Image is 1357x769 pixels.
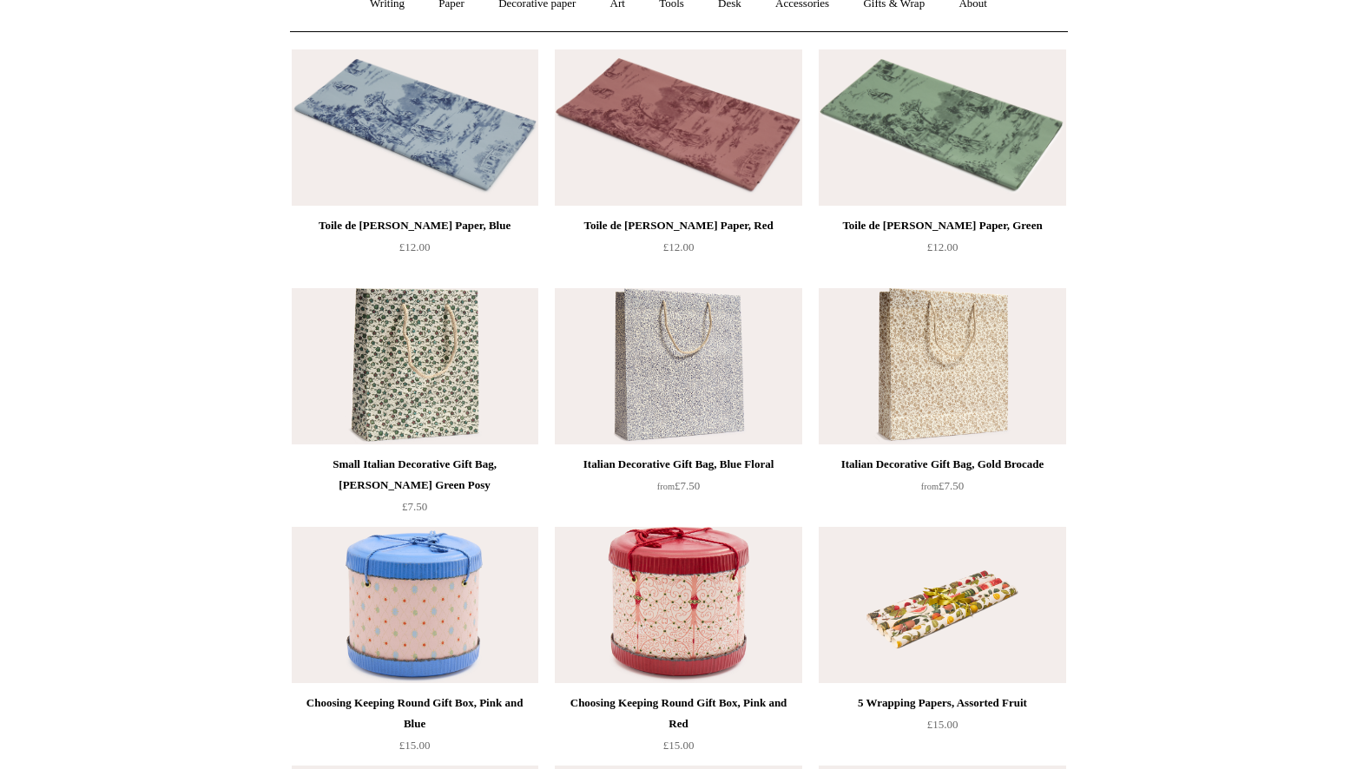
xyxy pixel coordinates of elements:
[819,454,1065,525] a: Italian Decorative Gift Bag, Gold Brocade from£7.50
[555,288,801,444] img: Italian Decorative Gift Bag, Blue Floral
[292,527,538,683] img: Choosing Keeping Round Gift Box, Pink and Blue
[555,527,801,683] a: Choosing Keeping Round Gift Box, Pink and Red Choosing Keeping Round Gift Box, Pink and Red
[921,482,939,491] span: from
[559,693,797,734] div: Choosing Keeping Round Gift Box, Pink and Red
[819,215,1065,286] a: Toile de [PERSON_NAME] Paper, Green £12.00
[399,240,431,253] span: £12.00
[555,454,801,525] a: Italian Decorative Gift Bag, Blue Floral from£7.50
[927,718,958,731] span: £15.00
[555,215,801,286] a: Toile de [PERSON_NAME] Paper, Red £12.00
[292,215,538,286] a: Toile de [PERSON_NAME] Paper, Blue £12.00
[819,288,1065,444] a: Italian Decorative Gift Bag, Gold Brocade Italian Decorative Gift Bag, Gold Brocade
[555,49,801,206] img: Toile de Jouy Tissue Paper, Red
[292,454,538,525] a: Small Italian Decorative Gift Bag, [PERSON_NAME] Green Posy £7.50
[292,527,538,683] a: Choosing Keeping Round Gift Box, Pink and Blue Choosing Keeping Round Gift Box, Pink and Blue
[559,454,797,475] div: Italian Decorative Gift Bag, Blue Floral
[663,739,695,752] span: £15.00
[292,288,538,444] img: Small Italian Decorative Gift Bag, Remondini Green Posy
[296,693,534,734] div: Choosing Keeping Round Gift Box, Pink and Blue
[296,215,534,236] div: Toile de [PERSON_NAME] Paper, Blue
[921,479,964,492] span: £7.50
[296,454,534,496] div: Small Italian Decorative Gift Bag, [PERSON_NAME] Green Posy
[555,527,801,683] img: Choosing Keeping Round Gift Box, Pink and Red
[555,693,801,764] a: Choosing Keeping Round Gift Box, Pink and Red £15.00
[927,240,958,253] span: £12.00
[555,49,801,206] a: Toile de Jouy Tissue Paper, Red Toile de Jouy Tissue Paper, Red
[823,215,1061,236] div: Toile de [PERSON_NAME] Paper, Green
[559,215,797,236] div: Toile de [PERSON_NAME] Paper, Red
[657,482,675,491] span: from
[292,288,538,444] a: Small Italian Decorative Gift Bag, Remondini Green Posy Small Italian Decorative Gift Bag, Remond...
[819,693,1065,764] a: 5 Wrapping Papers, Assorted Fruit £15.00
[555,288,801,444] a: Italian Decorative Gift Bag, Blue Floral Italian Decorative Gift Bag, Blue Floral
[657,479,700,492] span: £7.50
[399,739,431,752] span: £15.00
[819,49,1065,206] img: Toile de Jouy Tissue Paper, Green
[292,49,538,206] img: Toile de Jouy Tissue Paper, Blue
[402,500,427,513] span: £7.50
[292,49,538,206] a: Toile de Jouy Tissue Paper, Blue Toile de Jouy Tissue Paper, Blue
[823,454,1061,475] div: Italian Decorative Gift Bag, Gold Brocade
[819,288,1065,444] img: Italian Decorative Gift Bag, Gold Brocade
[819,527,1065,683] img: 5 Wrapping Papers, Assorted Fruit
[292,693,538,764] a: Choosing Keeping Round Gift Box, Pink and Blue £15.00
[819,49,1065,206] a: Toile de Jouy Tissue Paper, Green Toile de Jouy Tissue Paper, Green
[819,527,1065,683] a: 5 Wrapping Papers, Assorted Fruit 5 Wrapping Papers, Assorted Fruit
[663,240,695,253] span: £12.00
[823,693,1061,713] div: 5 Wrapping Papers, Assorted Fruit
